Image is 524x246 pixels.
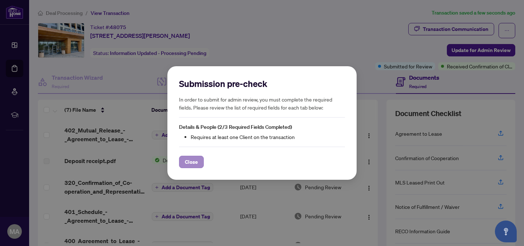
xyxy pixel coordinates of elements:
[495,221,517,242] button: Open asap
[179,124,292,130] span: Details & People (2/3 Required Fields Completed)
[179,78,345,90] h2: Submission pre-check
[179,95,345,111] h5: In order to submit for admin review, you must complete the required fields. Please review the lis...
[179,156,204,168] button: Close
[191,133,345,141] li: Requires at least one Client on the transaction
[185,156,198,168] span: Close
